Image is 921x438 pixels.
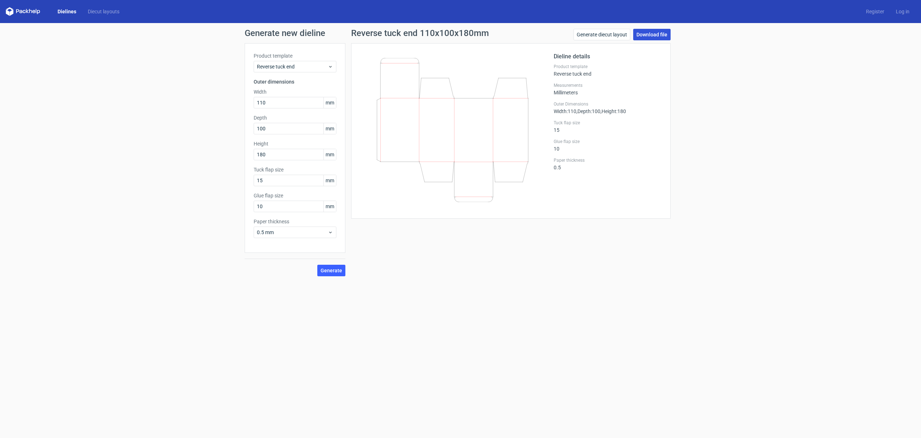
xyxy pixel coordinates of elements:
[554,139,662,144] label: Glue flap size
[257,63,328,70] span: Reverse tuck end
[633,29,671,40] a: Download file
[554,82,662,95] div: Millimeters
[554,157,662,170] div: 0.5
[554,101,662,107] label: Outer Dimensions
[554,64,662,77] div: Reverse tuck end
[257,229,328,236] span: 0.5 mm
[317,265,345,276] button: Generate
[554,120,662,133] div: 15
[323,123,336,134] span: mm
[351,29,489,37] h1: Reverse tuck end 110x100x180mm
[323,201,336,212] span: mm
[323,97,336,108] span: mm
[554,82,662,88] label: Measurements
[254,88,336,95] label: Width
[600,108,626,114] span: , Height : 180
[860,8,890,15] a: Register
[554,157,662,163] label: Paper thickness
[554,52,662,61] h2: Dieline details
[890,8,915,15] a: Log in
[254,192,336,199] label: Glue flap size
[82,8,125,15] a: Diecut layouts
[576,108,600,114] span: , Depth : 100
[554,139,662,152] div: 10
[554,120,662,126] label: Tuck flap size
[554,108,576,114] span: Width : 110
[52,8,82,15] a: Dielines
[554,64,662,70] label: Product template
[254,78,336,85] h3: Outer dimensions
[254,140,336,147] label: Height
[245,29,676,37] h1: Generate new dieline
[323,149,336,160] span: mm
[254,218,336,225] label: Paper thickness
[254,52,336,59] label: Product template
[254,166,336,173] label: Tuck flap size
[254,114,336,121] label: Depth
[323,175,336,186] span: mm
[321,268,342,273] span: Generate
[573,29,630,40] a: Generate diecut layout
